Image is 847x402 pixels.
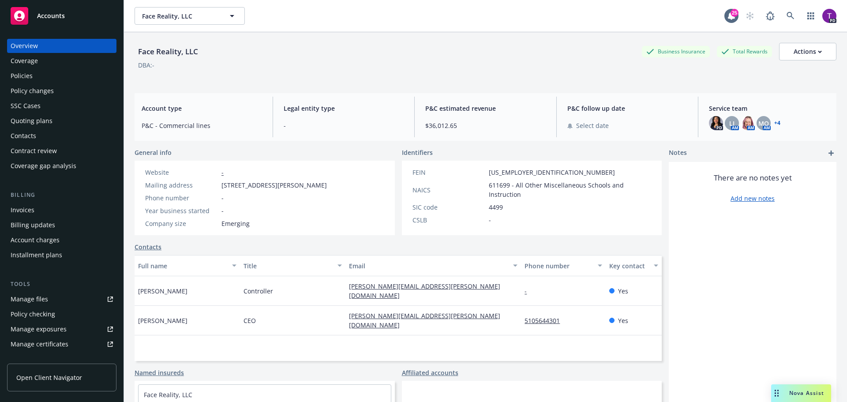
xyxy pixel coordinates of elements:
div: CSLB [412,215,485,225]
div: Billing updates [11,218,55,232]
div: NAICS [412,185,485,195]
a: Search [782,7,799,25]
a: - [221,168,224,177]
a: Manage files [7,292,116,306]
a: Quoting plans [7,114,116,128]
span: P&C estimated revenue [425,104,546,113]
div: Mailing address [145,180,218,190]
a: Policy checking [7,307,116,321]
span: - [284,121,404,130]
a: Coverage [7,54,116,68]
div: Policy checking [11,307,55,321]
div: Website [145,168,218,177]
div: SSC Cases [11,99,41,113]
a: Accounts [7,4,116,28]
div: Coverage gap analysis [11,159,76,173]
a: Policies [7,69,116,83]
span: Identifiers [402,148,433,157]
a: Report a Bug [761,7,779,25]
div: Contract review [11,144,57,158]
a: Face Reality, LLC [144,391,192,399]
span: - [221,193,224,203]
img: photo [741,116,755,130]
span: [PERSON_NAME] [138,286,187,296]
span: [STREET_ADDRESS][PERSON_NAME] [221,180,327,190]
div: Phone number [145,193,218,203]
a: Manage exposures [7,322,116,336]
div: Email [349,261,508,271]
div: Title [244,261,332,271]
span: CEO [244,316,256,325]
div: Year business started [145,206,218,215]
div: SIC code [412,203,485,212]
a: Manage certificates [7,337,116,351]
button: Face Reality, LLC [135,7,245,25]
button: Title [240,255,345,276]
span: Emerging [221,219,250,228]
a: Manage claims [7,352,116,366]
button: Phone number [521,255,605,276]
span: Face Reality, LLC [142,11,218,21]
a: - [525,287,534,295]
div: Manage exposures [11,322,67,336]
span: Accounts [37,12,65,19]
div: Installment plans [11,248,62,262]
span: Notes [669,148,687,158]
div: Billing [7,191,116,199]
span: Account type [142,104,262,113]
span: Legal entity type [284,104,404,113]
button: Full name [135,255,240,276]
button: Nova Assist [771,384,831,402]
span: LI [729,119,735,128]
div: Account charges [11,233,60,247]
span: There are no notes yet [714,173,792,183]
a: Billing updates [7,218,116,232]
img: photo [709,116,723,130]
a: Overview [7,39,116,53]
a: SSC Cases [7,99,116,113]
div: Quoting plans [11,114,52,128]
div: Key contact [609,261,648,271]
button: Email [345,255,521,276]
a: +4 [774,120,780,126]
div: Face Reality, LLC [135,46,202,57]
div: Policy changes [11,84,54,98]
div: Overview [11,39,38,53]
a: Invoices [7,203,116,217]
div: Phone number [525,261,592,271]
span: P&C - Commercial lines [142,121,262,130]
div: Tools [7,280,116,289]
a: Add new notes [731,194,775,203]
div: FEIN [412,168,485,177]
a: 5105644301 [525,316,567,325]
span: Open Client Navigator [16,373,82,382]
div: Drag to move [771,384,782,402]
a: Installment plans [7,248,116,262]
span: P&C follow up date [567,104,688,113]
div: Business Insurance [642,46,710,57]
a: Coverage gap analysis [7,159,116,173]
span: General info [135,148,172,157]
div: Invoices [11,203,34,217]
button: Key contact [606,255,662,276]
span: $36,012.65 [425,121,546,130]
span: [US_EMPLOYER_IDENTIFICATION_NUMBER] [489,168,615,177]
a: Account charges [7,233,116,247]
div: Manage certificates [11,337,68,351]
div: Contacts [11,129,36,143]
span: Service team [709,104,829,113]
a: Policy changes [7,84,116,98]
span: Controller [244,286,273,296]
a: [PERSON_NAME][EMAIL_ADDRESS][PERSON_NAME][DOMAIN_NAME] [349,312,500,329]
div: Total Rewards [717,46,772,57]
div: Coverage [11,54,38,68]
span: Nova Assist [789,389,824,397]
span: - [221,206,224,215]
div: Actions [794,43,822,60]
div: Policies [11,69,33,83]
a: Contacts [7,129,116,143]
span: - [489,215,491,225]
a: Named insureds [135,368,184,377]
span: Yes [618,316,628,325]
